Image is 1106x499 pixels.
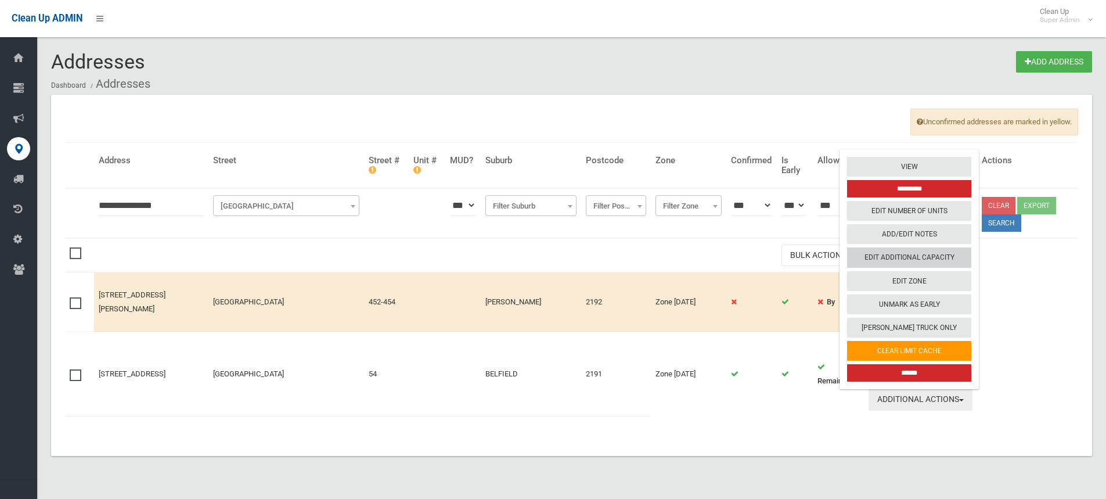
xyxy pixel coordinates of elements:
[982,197,1015,214] a: Clear
[847,318,971,338] a: [PERSON_NAME] Truck Only
[847,295,971,314] a: Unmark As Early
[731,156,772,166] h4: Confirmed
[88,73,150,95] li: Addresses
[485,156,577,166] h4: Suburb
[12,13,82,24] span: Clean Up ADMIN
[655,195,722,216] span: Filter Zone
[364,332,408,417] td: 54
[651,272,726,332] td: Zone [DATE]
[910,109,1078,135] span: Unconfirmed addresses are marked in yellow.
[413,156,441,175] h4: Unit #
[369,156,404,175] h4: Street #
[781,245,859,266] button: Bulk Actions
[847,271,971,290] a: Edit Zone
[813,332,864,417] td: 0
[847,247,971,267] a: Edit Additional Capacity
[213,195,360,216] span: Filter Street
[488,198,574,214] span: Filter Suburb
[847,341,971,361] a: Clear Limit Cache
[1017,197,1056,214] button: Export
[581,332,651,417] td: 2191
[817,376,854,385] strong: Remaining:
[51,81,86,89] a: Dashboard
[99,369,165,378] a: [STREET_ADDRESS]
[364,272,408,332] td: 452-454
[1016,51,1092,73] a: Add Address
[481,332,582,417] td: BELFIELD
[658,198,719,214] span: Filter Zone
[651,332,726,417] td: Zone [DATE]
[99,290,165,313] a: [STREET_ADDRESS][PERSON_NAME]
[586,156,646,166] h4: Postcode
[1034,7,1091,24] span: Clean Up
[817,156,859,166] h4: Allowed
[485,195,577,216] span: Filter Suburb
[781,156,808,175] h4: Is Early
[581,272,651,332] td: 2192
[827,297,835,306] strong: By
[982,156,1073,166] h4: Actions
[869,389,973,411] button: Additional Actions
[216,198,357,214] span: Filter Street
[589,198,643,214] span: Filter Postcode
[51,50,145,73] span: Addresses
[586,195,646,216] span: Filter Postcode
[99,156,204,166] h4: Address
[847,201,971,221] a: Edit Number of Units
[481,272,582,332] td: [PERSON_NAME]
[982,214,1021,232] button: Search
[208,272,365,332] td: [GEOGRAPHIC_DATA]
[213,156,360,166] h4: Street
[847,224,971,244] a: Add/Edit Notes
[208,332,365,417] td: [GEOGRAPHIC_DATA]
[1040,16,1080,24] small: Super Admin
[655,156,722,166] h4: Zone
[847,157,971,177] a: View
[450,156,475,166] h4: MUD?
